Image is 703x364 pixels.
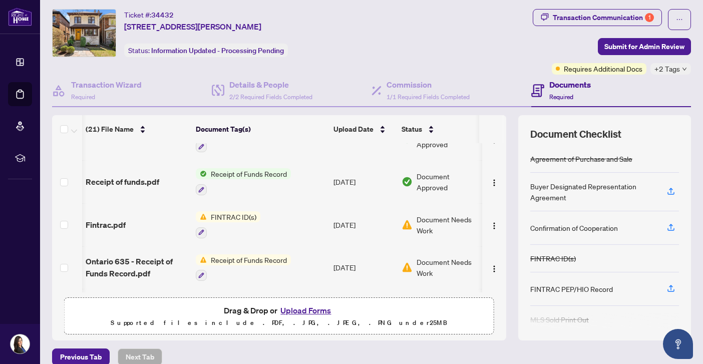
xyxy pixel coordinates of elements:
div: Status: [124,44,288,57]
span: Receipt of Funds Record [207,254,291,265]
span: down [682,67,687,72]
p: Supported files include .PDF, .JPG, .JPEG, .PNG under 25 MB [71,317,488,329]
button: Status IconReceipt of Funds Record [196,168,291,195]
span: Upload Date [333,124,374,135]
h4: Documents [549,79,591,91]
button: Status IconFINTRAC ID(s) [196,211,260,238]
span: Required [71,93,95,101]
img: Status Icon [196,211,207,222]
span: Receipt of funds.pdf [86,176,159,188]
span: Drag & Drop orUpload FormsSupported files include .PDF, .JPG, .JPEG, .PNG under25MB [65,298,494,335]
span: Requires Additional Docs [564,63,642,74]
button: Open asap [663,329,693,359]
img: Document Status [402,176,413,187]
img: Status Icon [196,254,207,265]
img: IMG-C12110243_1.jpg [53,10,116,57]
button: Logo [486,217,502,233]
img: Logo [490,265,498,273]
div: 1 [645,13,654,22]
span: Drag & Drop or [224,304,334,317]
span: Ontario 635 - Receipt of Funds Record.pdf [86,255,188,279]
span: Submit for Admin Review [604,39,684,55]
th: Document Tag(s) [192,115,329,143]
td: [DATE] [329,289,398,329]
th: Upload Date [329,115,398,143]
button: Submit for Admin Review [598,38,691,55]
button: Logo [486,259,502,275]
h4: Details & People [229,79,312,91]
th: Status [398,115,483,143]
span: Status [402,124,422,135]
span: 2/2 Required Fields Completed [229,93,312,101]
button: Status IconReceipt of Funds Record [196,254,291,281]
h4: Transaction Wizard [71,79,142,91]
img: Logo [490,222,498,230]
div: Confirmation of Cooperation [530,222,618,233]
span: [STREET_ADDRESS][PERSON_NAME] [124,21,261,33]
span: Information Updated - Processing Pending [151,46,284,55]
span: Required [549,93,573,101]
button: Logo [486,174,502,190]
div: FINTRAC ID(s) [530,253,576,264]
span: Receipt of Funds Record [207,168,291,179]
td: [DATE] [329,203,398,246]
button: Upload Forms [277,304,334,317]
img: logo [8,8,32,26]
div: Ticket #: [124,9,174,21]
button: Transaction Communication1 [533,9,662,26]
div: Buyer Designated Representation Agreement [530,181,655,203]
div: FINTRAC PEP/HIO Record [530,283,613,294]
img: Document Status [402,219,413,230]
span: Document Needs Work [417,214,479,236]
span: ellipsis [676,16,683,23]
img: Document Status [402,262,413,273]
td: [DATE] [329,246,398,289]
span: Document Checklist [530,127,621,141]
img: Logo [490,179,498,187]
div: Transaction Communication [553,10,654,26]
img: Profile Icon [11,334,30,353]
span: Document Approved [417,171,479,193]
td: [DATE] [329,160,398,203]
span: +2 Tags [654,63,680,75]
span: (21) File Name [86,124,134,135]
h4: Commission [387,79,470,91]
div: Agreement of Purchase and Sale [530,153,632,164]
span: 34432 [151,11,174,20]
span: Fintrac.pdf [86,219,126,231]
th: (21) File Name [82,115,192,143]
span: Document Needs Work [417,256,479,278]
span: FINTRAC ID(s) [207,211,260,222]
span: 1/1 Required Fields Completed [387,93,470,101]
img: Status Icon [196,168,207,179]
